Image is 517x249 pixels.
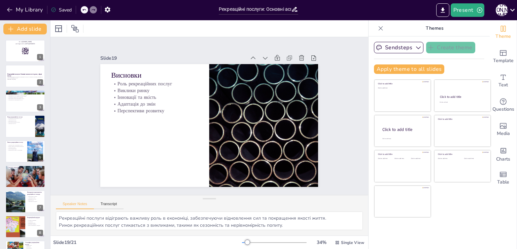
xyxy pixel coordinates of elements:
span: Charts [496,156,510,163]
div: https://cdn.sendsteps.com/images/logo/sendsteps_logo_white.pnghttps://cdn.sendsteps.com/images/lo... [5,140,45,163]
span: Position [71,25,79,33]
button: Add slide [3,24,47,34]
div: https://cdn.sendsteps.com/images/logo/sendsteps_logo_white.pnghttps://cdn.sendsteps.com/images/lo... [5,40,45,62]
p: Лікувальні послуги [7,123,33,124]
p: Якість послуг [27,200,43,201]
p: Нерозривність [25,247,43,249]
div: Saved [51,7,72,13]
div: 7 [5,190,45,213]
p: Соціальний розвиток через рекреацію [7,97,43,98]
div: Add text boxes [490,69,517,93]
p: У цій презентації ми розглянемо рекреаційні послуги, їх значення в економіці, різновиди та ринок ... [7,76,43,79]
div: 8 [5,216,45,238]
div: https://cdn.sendsteps.com/images/logo/sendsteps_logo_white.pnghttps://cdn.sendsteps.com/images/lo... [5,65,45,87]
p: Рекреаційні послуги підвищують якість життя [7,95,43,97]
p: Туристські послуги [7,119,33,121]
p: Різноманітність рекреаційних послуг [7,99,43,101]
div: Get real-time input from your audience [490,93,517,117]
p: Потреби споживачів [27,220,43,221]
p: Інновації в послугах [27,198,43,200]
div: 5 [37,155,43,161]
div: Click to add title [378,153,426,156]
div: Add images, graphics, shapes or video [490,117,517,142]
p: Збільшення вільного часу [7,169,43,171]
div: Click to add text [378,158,393,160]
button: Create theme [426,42,475,53]
p: Зростання доходів населення [7,168,43,170]
p: Взаємозв'язок попиту та пропозиції [7,149,25,151]
p: Go to [7,41,43,43]
p: Themes [386,20,483,36]
p: Сезонність попиту [7,147,25,148]
p: Природні ресурси [27,222,43,224]
p: and login with code [7,43,43,45]
p: Маркетингові стратегії [27,201,43,202]
p: Прогнозування ринку [7,148,25,149]
div: 2 [37,79,43,85]
span: Single View [341,240,364,245]
div: 4 [37,130,43,136]
p: Взаємодія елементів [27,223,43,225]
button: My Library [5,4,46,15]
input: Insert title [219,4,291,14]
p: Класифікація рекреаційних послуг [7,118,33,119]
button: [PERSON_NAME] [496,3,508,17]
p: Рекреаційні послуги сприяють відновленню сил [7,94,43,95]
p: Інвестиції в інфраструктуру [7,172,43,173]
p: Вплив соціально-економічних факторів [7,146,25,147]
strong: [DOMAIN_NAME] [22,41,32,43]
textarea: Рекреаційні послуги відіграють важливу роль в економіці, забезпечуючи відновлення сил та покращен... [56,212,363,230]
div: Click to add title [440,95,485,99]
p: Якість рекреаційного продукту [27,225,43,226]
div: https://cdn.sendsteps.com/images/logo/sendsteps_logo_white.pnghttps://cdn.sendsteps.com/images/lo... [5,165,45,188]
strong: Рекреаційні послуги: Основні аспекти та їх роль у сфері послуг [7,73,42,77]
div: Change the overall theme [490,20,517,45]
p: Економічний вплив рекреаційних послуг [7,98,43,99]
p: Адаптація до змін [111,101,199,107]
p: Вплив соціальних змін [7,173,43,174]
p: Адаптація до змін [27,197,43,199]
p: Прибутковість сектора [27,196,43,197]
button: Transcript [94,202,124,209]
p: Роль рекреаційних послуг [111,80,199,87]
p: Соціально-економічні зміни [7,166,43,168]
p: Рекреаційний продукт [27,217,43,219]
button: Export to PowerPoint [436,3,449,17]
div: Click to add text [438,158,459,160]
div: 3 [37,104,43,110]
p: Екскурсійні послуги [7,120,33,122]
div: Add ready made slides [490,45,517,69]
div: 8 [37,230,43,236]
p: Культурно-дозвіллєві послуги [7,122,33,123]
div: Click to add text [394,158,410,160]
p: Мінливість [25,246,43,247]
p: Види рекреаційних послуг [7,116,33,118]
div: Click to add text [411,158,426,160]
p: Специфіка рекреаційних послуг [25,242,43,245]
div: Click to add text [440,102,484,103]
div: Slide 19 [100,55,245,61]
p: Інновації та якість [111,94,199,101]
button: Speaker Notes [56,202,94,209]
div: 1 [37,54,43,60]
div: Slide 19 / 21 [53,239,242,246]
span: Text [498,81,508,89]
span: Media [497,130,510,137]
div: Click to add body [382,138,425,139]
button: Apply theme to all slides [374,64,444,74]
p: Розвиток підприємництва [7,171,43,172]
p: Перспективи розвитку [111,107,199,114]
div: Click to add title [438,153,486,156]
button: Sendsteps [374,42,423,53]
p: Виклики ринку [111,87,199,94]
span: Questions [492,106,514,113]
div: Click to add title [382,127,425,132]
p: Ринок рекреаційних послуг [7,141,25,143]
div: Add a table [490,166,517,190]
div: Click to add title [378,82,426,85]
p: Рекреаційна послуга як складова сфери послуг [7,91,43,93]
span: Table [497,178,509,186]
div: Layout [53,23,64,34]
p: Динаміка ринку рекреаційних послуг [7,144,25,146]
div: Click to add text [464,158,485,160]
